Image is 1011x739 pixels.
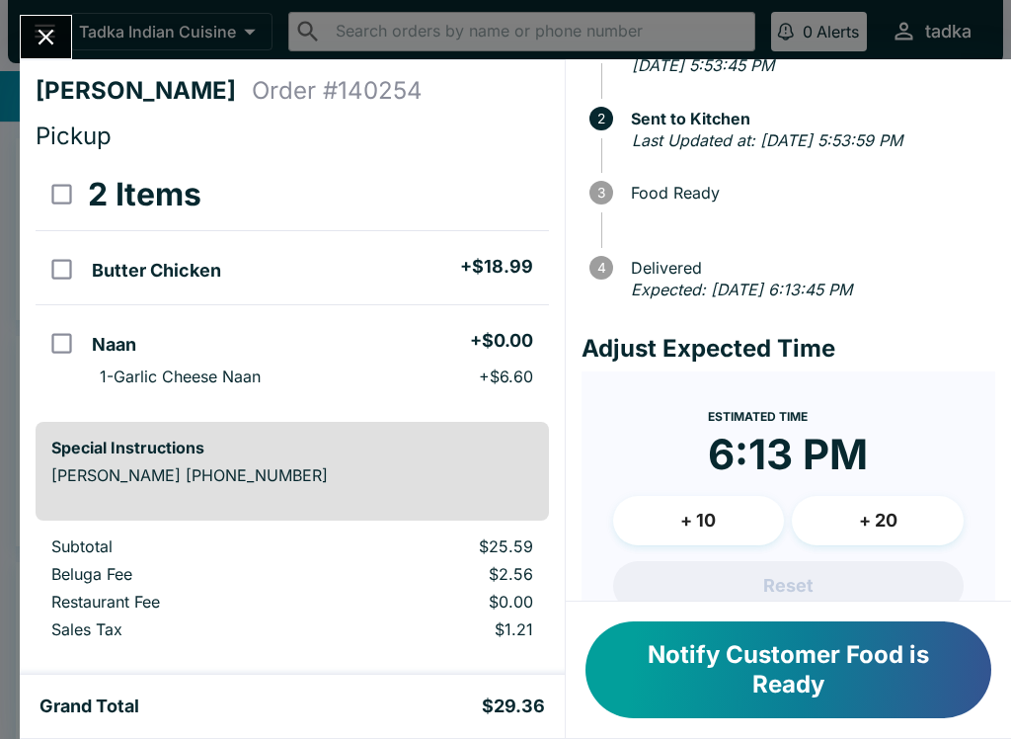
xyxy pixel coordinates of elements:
button: Notify Customer Food is Ready [585,621,991,718]
h3: 2 Items [88,175,201,214]
p: 1-Garlic Cheese Naan [100,367,261,386]
em: [DATE] 5:53:45 PM [632,55,774,75]
h5: $29.36 [482,695,545,718]
h5: + $18.99 [460,255,533,279]
span: Food Ready [621,184,995,202]
p: $0.00 [339,592,532,612]
h5: Naan [92,333,136,357]
table: orders table [36,536,549,647]
button: Close [21,16,71,58]
h5: Butter Chicken [92,259,221,283]
p: $1.21 [339,619,532,639]
p: [PERSON_NAME] [PHONE_NUMBER] [51,465,533,485]
text: 2 [597,111,605,126]
time: 6:13 PM [708,429,868,480]
h5: Grand Total [39,695,139,718]
text: 3 [597,185,605,201]
p: Restaurant Fee [51,592,307,612]
p: Beluga Fee [51,564,307,584]
h4: [PERSON_NAME] [36,76,252,106]
p: $25.59 [339,536,532,556]
h5: + $0.00 [470,329,533,353]
span: Sent to Kitchen [621,110,995,127]
table: orders table [36,159,549,406]
text: 4 [596,260,605,276]
h4: Adjust Expected Time [582,334,995,364]
p: Subtotal [51,536,307,556]
span: Pickup [36,122,112,150]
h4: Order # 140254 [252,76,423,106]
button: + 20 [792,496,964,545]
em: Expected: [DATE] 6:13:45 PM [631,280,852,299]
h6: Special Instructions [51,438,533,457]
button: + 10 [613,496,785,545]
p: + $6.60 [479,367,533,386]
span: Estimated Time [708,409,808,424]
p: $2.56 [339,564,532,584]
em: Last Updated at: [DATE] 5:53:59 PM [632,130,902,150]
span: Delivered [621,259,995,277]
p: Sales Tax [51,619,307,639]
